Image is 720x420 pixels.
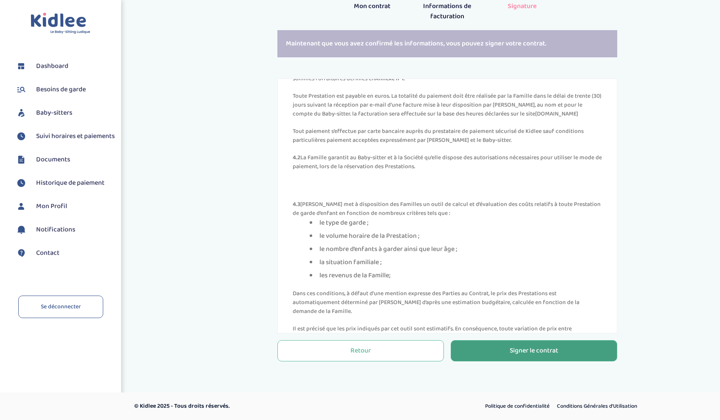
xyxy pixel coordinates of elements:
div: Maintenant que vous avez confirmé les informations, vous pouvez signer votre contrat. [277,30,617,57]
span: Historique de paiement [36,178,104,188]
li: le type de garde ; [310,218,602,228]
img: profil.svg [15,200,28,213]
button: Retour [277,340,444,361]
span: Mon Profil [36,201,67,211]
p: Il est précisé que les prix indiqués par cet outil sont estimatifs. En conséquence, toute variati... [293,324,602,342]
span: Documents [36,155,70,165]
a: Documents [15,153,115,166]
a: Baby-sitters [15,107,115,119]
a: Suivi horaires et paiements [15,130,115,143]
a: Notifications [15,223,115,236]
a: Dashboard [15,60,115,73]
a: Conditions Générales d’Utilisation [554,401,640,412]
span: Suivi horaires et paiements [36,131,115,141]
a: Contact [15,247,115,259]
p: © Kidlee 2025 - Tous droits réservés. [134,402,396,411]
b: 4.2 [293,153,300,162]
img: contact.svg [15,247,28,259]
img: documents.svg [15,153,28,166]
img: dashboard.svg [15,60,28,73]
div: Retour [350,346,371,356]
img: suivihoraire.svg [15,177,28,189]
span: Besoins de garde [36,85,86,95]
img: babysitters.svg [15,107,28,119]
p: [PERSON_NAME] met à disposition des Familles un outil de calcul et d’évaluation des coûts relatif... [293,200,602,218]
p: Tout paiement s’effectue par carte bancaire auprès du prestataire de paiement sécurisé de Kidlee ... [293,127,602,145]
span: Contact [36,248,59,258]
a: Politique de confidentialité [482,401,553,412]
img: notification.svg [15,223,28,236]
p: Dans ces conditions, à défaut d’une mention expresse des Parties au Contrat, le prix des Prestati... [293,289,602,316]
li: le nombre d’enfants à garder ainsi que leur âge ; [310,244,602,254]
img: logo.svg [31,13,90,34]
div: Signer le contrat [510,346,558,356]
img: besoin.svg [15,83,28,96]
p: Mon contrat [341,1,404,11]
a: Mon Profil [15,200,115,213]
b: 4.3 [293,200,300,209]
p: La Famille garantit au Baby-sitter et à la Société qu’elle dispose des autorisations nécessaires ... [293,153,602,171]
span: Dashboard [36,61,68,71]
a: Historique de paiement [15,177,115,189]
a: Besoins de garde [15,83,115,96]
li: le volume horaire de la Prestation ; [310,231,602,241]
a: [DOMAIN_NAME] [535,109,578,118]
span: Baby-sitters [36,108,72,118]
img: suivihoraire.svg [15,130,28,143]
a: Se déconnecter [18,296,103,318]
li: les revenus de la Famille; [310,271,602,281]
p: Toute Prestation est payable en euros. La totalité du paiement doit être réalisée par la Famille ... [293,92,602,118]
span: Notifications [36,225,75,235]
p: Signature [491,1,553,11]
li: la situation familiale ; [310,257,602,268]
button: Signer le contrat [451,340,617,361]
p: Informations de facturation [416,1,479,22]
